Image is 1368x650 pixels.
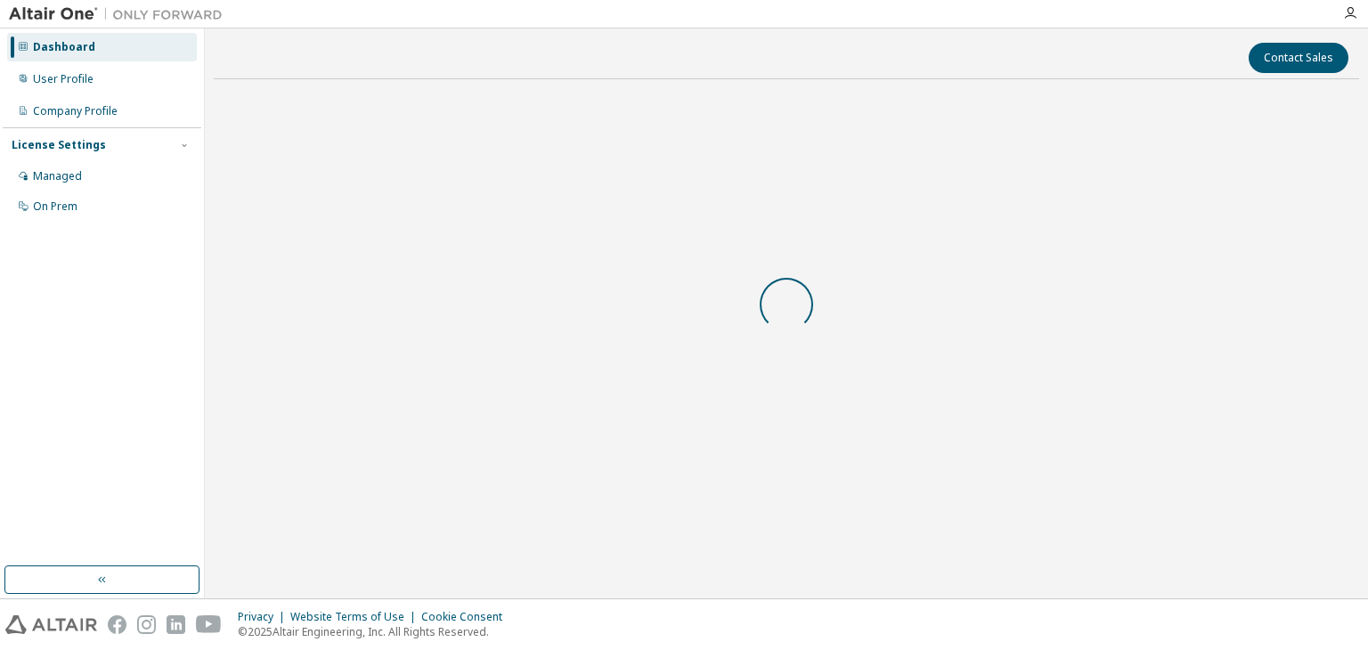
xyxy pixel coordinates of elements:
[9,5,232,23] img: Altair One
[33,169,82,183] div: Managed
[5,615,97,634] img: altair_logo.svg
[33,40,95,54] div: Dashboard
[33,199,77,214] div: On Prem
[290,610,421,624] div: Website Terms of Use
[196,615,222,634] img: youtube.svg
[137,615,156,634] img: instagram.svg
[167,615,185,634] img: linkedin.svg
[33,72,94,86] div: User Profile
[108,615,126,634] img: facebook.svg
[1249,43,1348,73] button: Contact Sales
[421,610,513,624] div: Cookie Consent
[238,624,513,639] p: © 2025 Altair Engineering, Inc. All Rights Reserved.
[33,104,118,118] div: Company Profile
[238,610,290,624] div: Privacy
[12,138,106,152] div: License Settings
